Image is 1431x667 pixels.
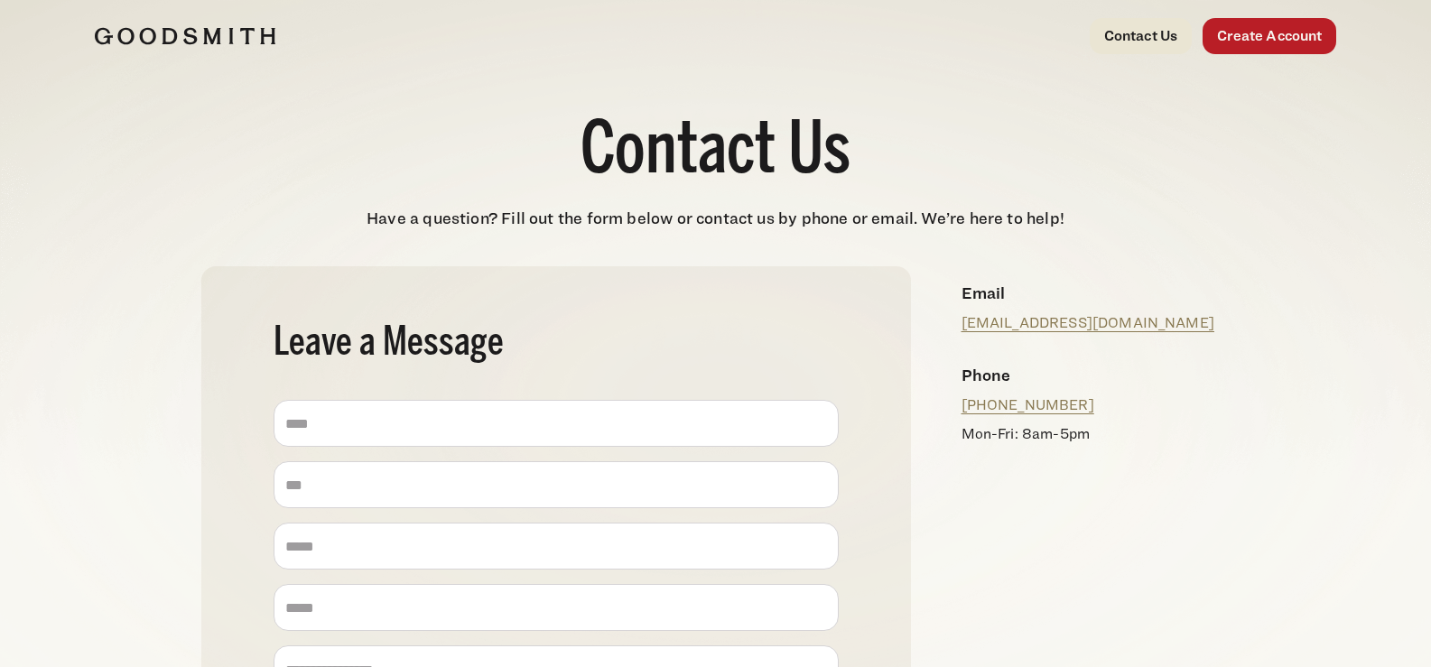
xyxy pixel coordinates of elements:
a: Create Account [1203,18,1336,54]
h4: Email [962,281,1216,305]
a: [PHONE_NUMBER] [962,396,1094,413]
a: Contact Us [1090,18,1193,54]
h2: Leave a Message [274,324,839,364]
p: Mon-Fri: 8am-5pm [962,423,1216,445]
h4: Phone [962,363,1216,387]
img: Goodsmith [95,27,275,45]
a: [EMAIL_ADDRESS][DOMAIN_NAME] [962,314,1214,331]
